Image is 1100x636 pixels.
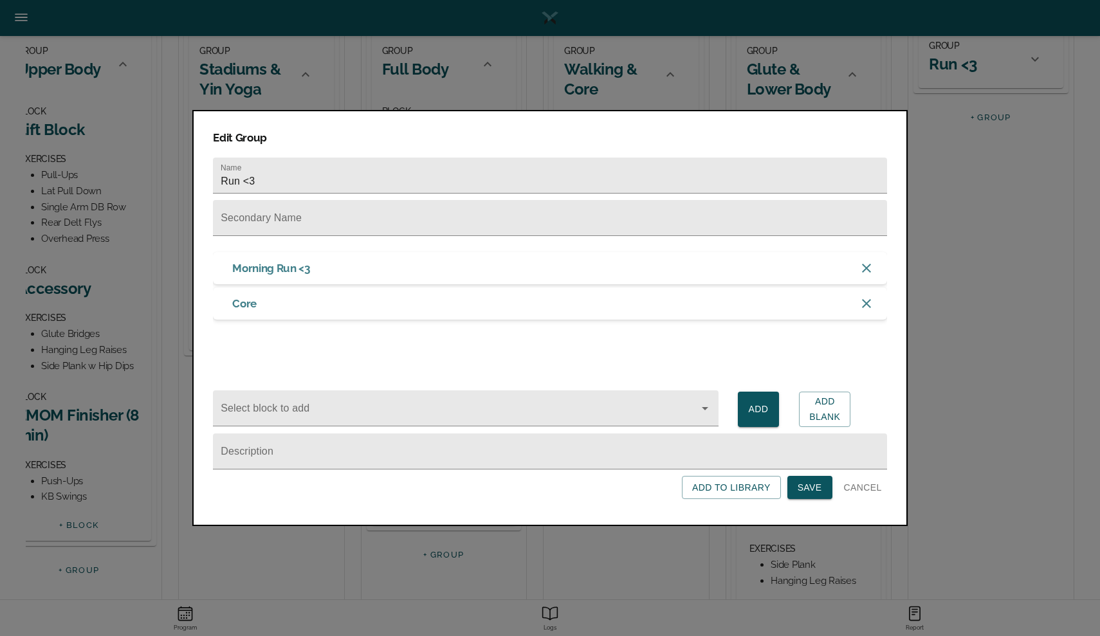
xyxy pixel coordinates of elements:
[748,401,769,417] span: Add
[738,392,779,427] button: Add
[839,476,887,500] button: Cancel
[682,476,781,500] button: Add to Library
[787,476,832,500] button: Save
[232,261,309,275] h3: Morning Run <3
[809,394,840,425] span: Add Blank
[799,392,850,427] button: Add Blank
[696,399,714,417] button: Open
[798,480,822,496] span: Save
[213,131,887,145] h3: Edit Group
[232,296,257,311] h3: Core
[213,252,887,284] div: Morning Run <3
[844,480,882,496] span: Cancel
[692,480,771,496] span: Add to Library
[213,287,887,320] div: Core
